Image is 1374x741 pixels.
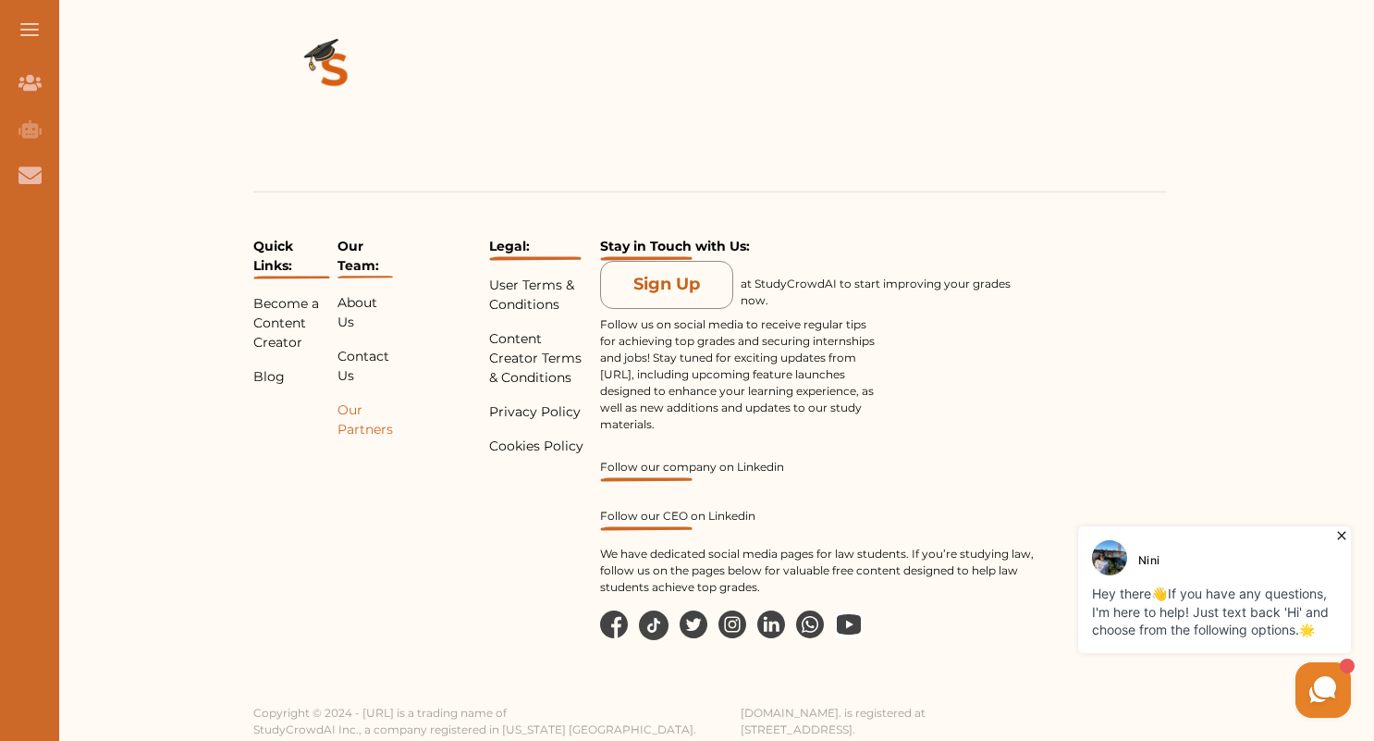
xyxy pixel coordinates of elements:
[600,546,1049,596] p: We have dedicated social media pages for law students. If you’re studying law, follow us on the p...
[600,367,632,381] a: [URL]
[600,237,1049,261] p: Stay in Touch with Us:
[489,237,593,261] p: Legal:
[337,237,393,278] p: Our Team:
[741,276,1018,309] p: at StudyCrowdAI to start improving your grades now.
[253,276,330,279] img: Under
[930,522,1356,722] iframe: HelpCrunch
[718,611,746,638] img: in
[835,611,863,638] img: wp
[600,460,1049,482] a: Follow our company on Linkedin
[600,261,733,309] button: Sign Up
[600,316,877,433] p: Follow us on social media to receive regular tips for achieving top grades and securing internshi...
[337,293,393,332] p: About Us
[600,509,1049,531] a: Follow our CEO on Linkedin
[741,705,926,738] p: [DOMAIN_NAME]. is registered at [STREET_ADDRESS].
[253,367,330,387] p: Blog
[337,276,393,278] img: Under
[489,276,593,315] p: User Terms & Conditions
[757,611,785,638] img: li
[337,401,393,439] p: Our Partners
[600,526,693,531] img: Under
[796,611,824,638] img: wp
[253,705,696,738] p: Copyright © 2024 - [URL] is a trading name of StudyCrowdAI Inc., a company registered in [US_STAT...
[600,611,628,638] img: facebook
[600,256,693,261] img: Under
[337,347,393,386] p: Contact Us
[489,437,593,456] p: Cookies Policy
[253,294,330,352] p: Become a Content Creator
[489,402,593,422] p: Privacy Policy
[680,611,707,638] img: tw
[489,256,582,261] img: Under
[489,329,593,388] p: Content Creator Terms & Conditions
[600,477,693,482] img: Under
[1056,237,1167,241] iframe: Reviews Badge Modern Widget
[253,237,330,279] p: Quick Links:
